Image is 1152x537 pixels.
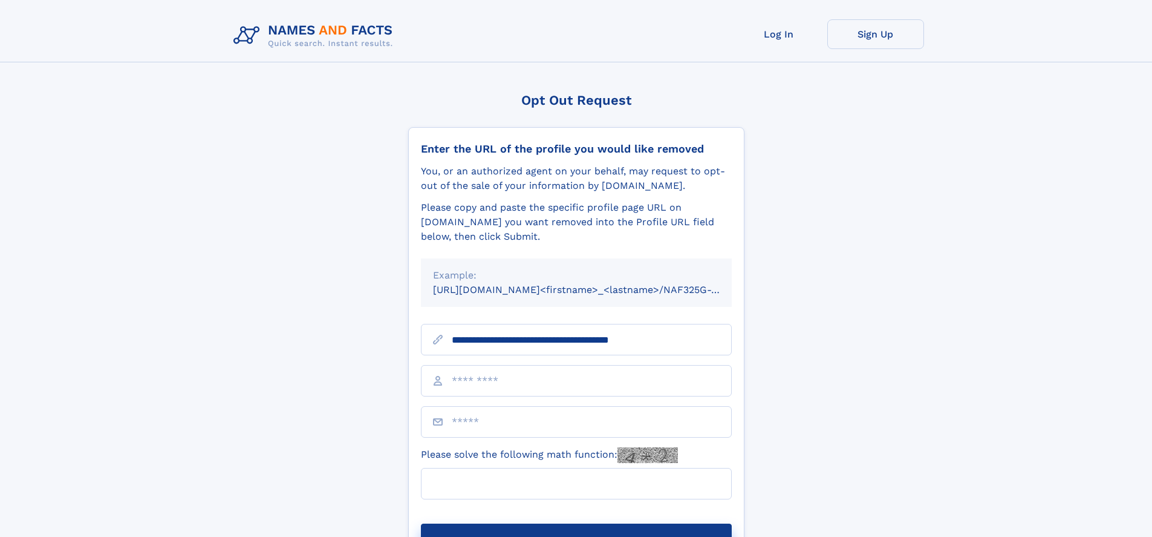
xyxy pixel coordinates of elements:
a: Log In [731,19,827,49]
a: Sign Up [827,19,924,49]
div: You, or an authorized agent on your behalf, may request to opt-out of the sale of your informatio... [421,164,732,193]
div: Opt Out Request [408,93,744,108]
div: Please copy and paste the specific profile page URL on [DOMAIN_NAME] you want removed into the Pr... [421,200,732,244]
small: [URL][DOMAIN_NAME]<firstname>_<lastname>/NAF325G-xxxxxxxx [433,284,755,295]
div: Enter the URL of the profile you would like removed [421,142,732,156]
div: Example: [433,268,720,283]
label: Please solve the following math function: [421,447,678,463]
img: Logo Names and Facts [229,19,403,52]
